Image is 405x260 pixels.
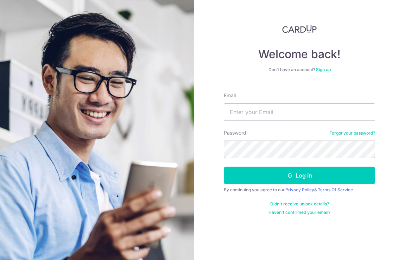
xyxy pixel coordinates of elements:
[224,129,246,136] label: Password
[224,187,375,193] div: By continuing you agree to our &
[329,130,375,136] a: Forgot your password?
[224,67,375,73] div: Don’t have an account?
[285,187,314,192] a: Privacy Policy
[224,103,375,121] input: Enter your Email
[316,67,331,72] a: Sign up
[270,201,329,207] a: Didn't receive unlock details?
[224,47,375,61] h4: Welcome back!
[318,187,353,192] a: Terms Of Service
[224,167,375,184] button: Log in
[282,25,317,33] img: CardUp Logo
[224,92,236,99] label: Email
[268,210,330,215] a: Haven't confirmed your email?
